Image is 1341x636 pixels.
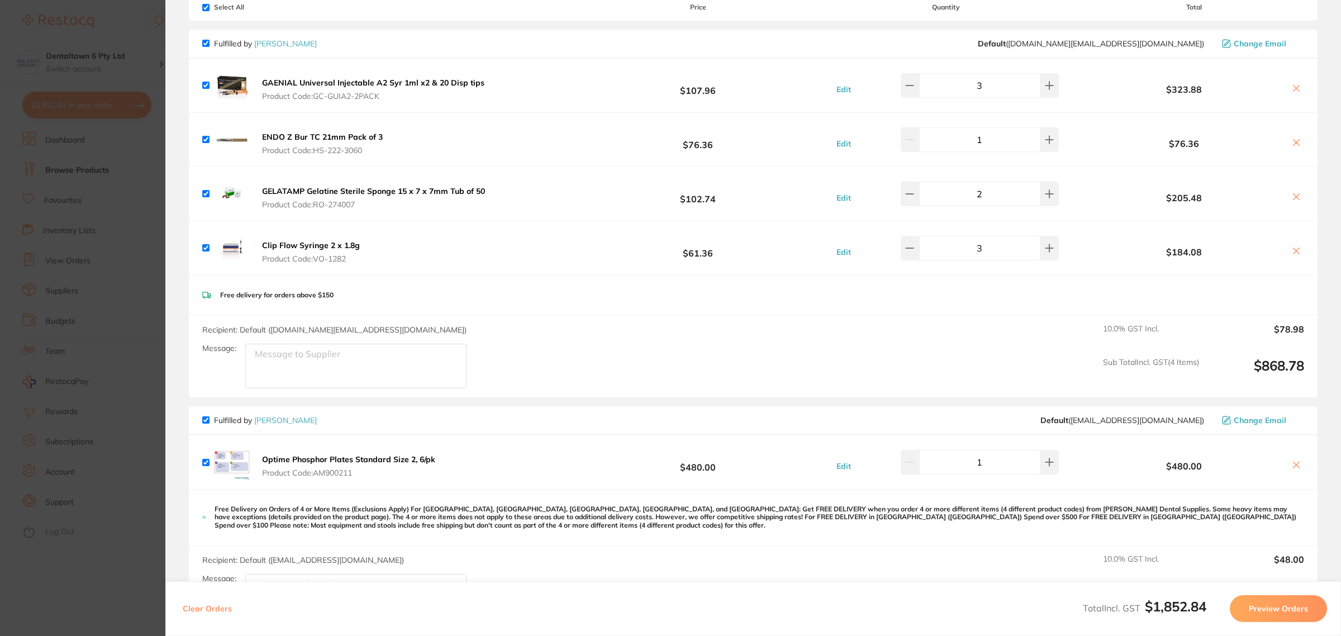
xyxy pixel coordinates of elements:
b: $205.48 [1084,193,1284,203]
span: Product Code: VO-1282 [262,254,360,263]
b: GAENIAL Universal Injectable A2 Syr 1ml x2 & 20 Disp tips [262,78,484,88]
b: $323.88 [1084,84,1284,94]
button: Change Email [1219,415,1304,425]
button: Edit [833,193,854,203]
b: Default [978,39,1006,49]
b: $61.36 [588,238,808,258]
button: Edit [833,247,854,257]
b: Optime Phosphor Plates Standard Size 2, 6/pk [262,454,435,464]
span: Product Code: AM900211 [262,468,435,477]
span: Total Incl. GST [1083,602,1206,614]
span: save@adamdental.com.au [1040,416,1204,425]
img: aXlnd3NuaQ [214,122,250,158]
b: $184.08 [1084,247,1284,257]
img: aWhqbnpjMg [214,230,250,266]
button: Edit [833,461,854,471]
b: $107.96 [588,75,808,96]
b: Clip Flow Syringe 2 x 1.8g [262,240,360,250]
span: customer.care@henryschein.com.au [978,39,1204,48]
span: Change Email [1234,416,1286,425]
b: ENDO Z Bur TC 21mm Pack of 3 [262,132,383,142]
button: Change Email [1219,39,1304,49]
b: Default [1040,415,1068,425]
span: Product Code: HS-222-3060 [262,146,383,155]
button: GAENIAL Universal Injectable A2 Syr 1ml x2 & 20 Disp tips Product Code:GC-GUIA2-2PACK [259,78,488,101]
p: Fulfilled by [214,416,317,425]
label: Message: [202,574,236,583]
button: Preview Orders [1230,595,1327,622]
button: Optime Phosphor Plates Standard Size 2, 6/pk Product Code:AM900211 [259,454,439,478]
span: Sub Total Incl. GST ( 4 Items) [1103,358,1199,388]
b: $1,852.84 [1145,598,1206,615]
output: $78.98 [1208,324,1304,349]
span: Quantity [809,3,1084,11]
output: $868.78 [1208,358,1304,388]
p: Fulfilled by [214,39,317,48]
button: Clip Flow Syringe 2 x 1.8g Product Code:VO-1282 [259,240,363,264]
button: Clear Orders [179,595,235,622]
button: GELATAMP Gelatine Sterile Sponge 15 x 7 x 7mm Tub of 50 Product Code:RO-274007 [259,186,488,210]
b: $76.36 [1084,139,1284,149]
span: 10.0 % GST Incl. [1103,324,1199,349]
span: Total [1084,3,1304,11]
a: [PERSON_NAME] [254,415,317,425]
output: $48.00 [1208,554,1304,579]
button: Edit [833,139,854,149]
span: Product Code: GC-GUIA2-2PACK [262,92,484,101]
img: b3k1aWtoMw [214,444,250,480]
span: Product Code: RO-274007 [262,200,485,209]
b: GELATAMP Gelatine Sterile Sponge 15 x 7 x 7mm Tub of 50 [262,186,485,196]
b: $102.74 [588,183,808,204]
span: Change Email [1234,39,1286,48]
a: [PERSON_NAME] [254,39,317,49]
span: 10.0 % GST Incl. [1103,554,1199,579]
span: Select All [202,3,314,11]
b: $480.00 [588,452,808,473]
button: ENDO Z Bur TC 21mm Pack of 3 Product Code:HS-222-3060 [259,132,386,155]
span: Price [588,3,808,11]
button: Edit [833,84,854,94]
b: $76.36 [588,129,808,150]
p: Free Delivery on Orders of 4 or More Items (Exclusions Apply) For [GEOGRAPHIC_DATA], [GEOGRAPHIC_... [215,505,1304,529]
span: Recipient: Default ( [DOMAIN_NAME][EMAIL_ADDRESS][DOMAIN_NAME] ) [202,325,467,335]
p: Free delivery for orders above $150 [220,291,334,299]
img: cnNkeDgzdw [214,176,250,212]
span: Recipient: Default ( [EMAIL_ADDRESS][DOMAIN_NAME] ) [202,555,404,565]
b: $480.00 [1084,461,1284,471]
img: NTg4YTB4NA [214,68,250,103]
label: Message: [202,344,236,353]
